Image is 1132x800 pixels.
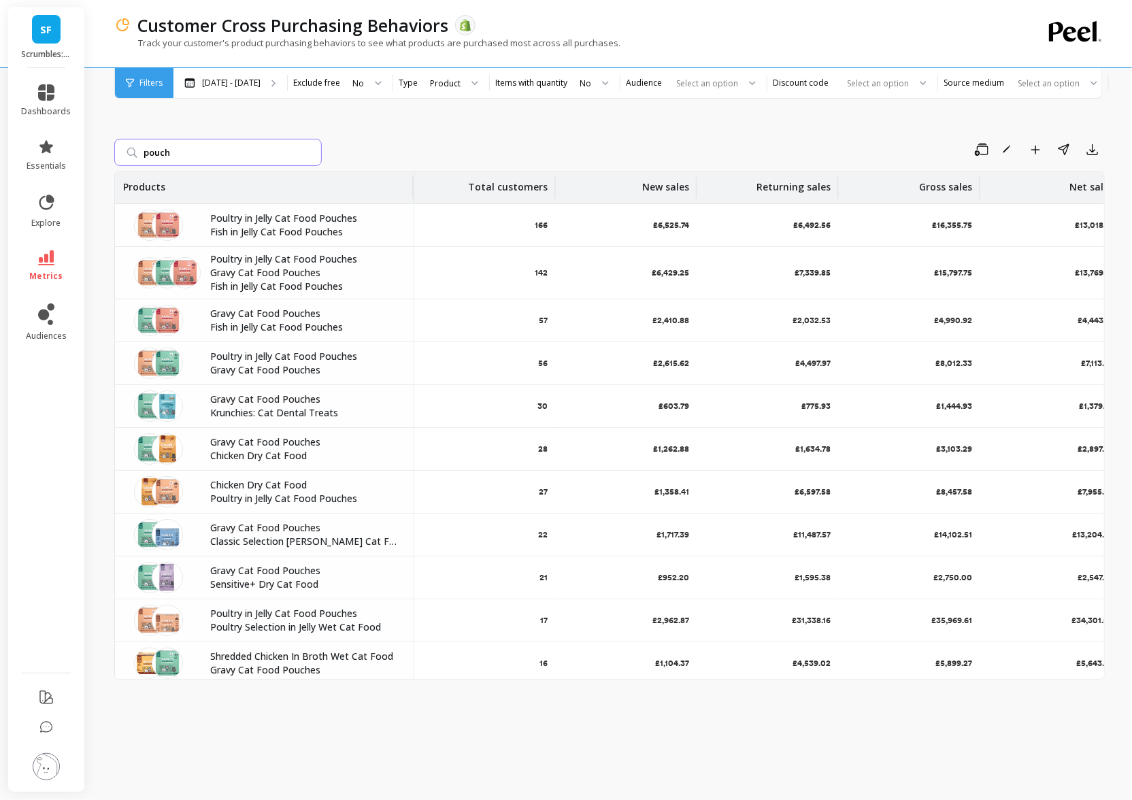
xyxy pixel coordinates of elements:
p: Gravy Cat Food Pouches [210,435,397,449]
p: £5,643.38 [1076,658,1114,669]
p: £4,539.02 [793,658,831,669]
p: Fish in Jelly Cat Food Pouches [210,320,397,334]
img: meat-in-jelly-cat-food-poucheswet-cat-foodscrumbles-natural-pet-foodwcjmp-p-2937716.png [134,605,165,636]
p: 27 [539,486,548,497]
img: gravy-cat-food-poucheswet-cat-foodscrumbles-natural-pet-foodwcgmp-p-5905573.png [134,562,165,593]
p: £31,338.16 [792,615,831,626]
p: £13,018.31 [1075,220,1114,231]
p: £14,102.51 [934,529,972,540]
p: 56 [538,358,548,369]
p: Products [123,172,165,194]
p: Returning sales [756,172,831,194]
p: £6,429.25 [652,267,689,278]
p: 57 [539,315,548,326]
p: £6,525.74 [653,220,689,231]
span: essentials [27,161,66,171]
img: meat-in-jelly-cat-food-poucheswet-cat-foodscrumbles-natural-pet-foodwcjmp-p-2937716.png [134,210,165,241]
p: £1,379.73 [1079,401,1114,412]
img: api.shopify.svg [459,19,471,31]
p: £13,769.10 [1075,267,1114,278]
img: header icon [114,17,131,33]
p: Chicken Dry Cat Food [210,478,397,492]
p: Net sales [1069,172,1114,194]
p: Gravy Cat Food Pouches [210,266,397,280]
img: sensitive-dry-cat-fooddry-cat-foodscrumbles-natural-pet-foodcsc25-605963.png [152,562,183,593]
p: £2,547.58 [1078,572,1114,583]
p: £6,492.56 [793,220,831,231]
label: Exclude free [293,78,340,88]
p: £2,897.66 [1078,444,1114,454]
label: Items with quantity [495,78,567,88]
label: Type [399,78,418,88]
p: £16,355.75 [932,220,972,231]
p: £5,899.27 [935,658,972,669]
p: 28 [538,444,548,454]
p: £6,597.58 [795,486,831,497]
p: Gravy Cat Food Pouches [210,307,397,320]
span: metrics [30,271,63,282]
p: £2,962.87 [652,615,689,626]
p: £1,444.93 [936,401,972,412]
img: free-wet-cat-food-for-subscriberscat-treatsscrumbles-natural-pet-foodwcmp-free-882030.png [152,519,183,550]
img: gravy-cat-food-poucheswet-cat-foodscrumbles-natural-pet-foodwcgmp-p-5905573.png [152,348,183,379]
img: gravy-cat-food-poucheswet-cat-foodscrumbles-natural-pet-foodwcgmp-p-5905573.png [134,433,165,465]
p: Gravy Cat Food Pouches [210,363,397,377]
p: £603.79 [659,401,689,412]
img: gravy-cat-food-poucheswet-cat-foodscrumbles-natural-pet-foodwcgmp-p-5905573.png [134,305,165,336]
p: Gravy Cat Food Pouches [210,393,397,406]
p: Poultry in Jelly Cat Food Pouches [210,252,397,266]
p: Chicken Dry Cat Food [210,449,397,463]
p: 16 [539,658,548,669]
p: Track your customer's product purchasing behaviors to see what products are purchased most across... [114,37,620,49]
img: fish-in-jelly-cat-food-poucheswet-cat-foodscrumbles-natural-pet-foodwcjmpf-p-3865272.png [152,210,183,241]
img: meat-in-jelly-cat-food-poucheswet-cat-foodscrumbles-natural-pet-foodwcjmp-p-2937716.png [152,476,183,507]
span: dashboards [22,106,71,117]
p: £4,990.92 [934,315,972,326]
img: WCBC-1-PACK-2.png [134,648,165,679]
p: £34,301.03 [1071,615,1114,626]
p: Gravy Cat Food Pouches [210,564,397,578]
p: £1,262.88 [653,444,689,454]
p: Gross sales [919,172,972,194]
p: £11,487.57 [793,529,831,540]
p: £4,497.97 [795,358,831,369]
img: free-wet-cat-food-for-subscriberscat-treatsscrumbles-natural-pet-foodwcjmpm-free-380430.png [152,605,183,636]
p: £7,955.98 [1078,486,1114,497]
img: gravy-cat-food-poucheswet-cat-foodscrumbles-natural-pet-foodwcgmp-p-5905573.png [134,390,165,422]
p: £3,103.29 [936,444,972,454]
p: £7,113.58 [1081,358,1114,369]
p: 30 [537,401,548,412]
p: £35,969.61 [931,615,972,626]
img: fish-in-jelly-cat-food-poucheswet-cat-foodscrumbles-natural-pet-foodwcjmpf-p-3865272.png [169,257,201,288]
p: £952.20 [658,572,689,583]
p: Gravy Cat Food Pouches [210,663,397,677]
p: £2,032.53 [793,315,831,326]
p: Poultry in Jelly Cat Food Pouches [210,212,397,225]
p: Classic Selection [PERSON_NAME] Cat Food in Tins [210,535,397,548]
p: 22 [538,529,548,540]
p: 21 [539,572,548,583]
p: Fish in Jelly Cat Food Pouches [210,225,397,239]
div: No [352,77,364,90]
p: Poultry in Jelly Cat Food Pouches [210,492,397,505]
span: explore [32,218,61,229]
p: £7,339.85 [795,267,831,278]
img: chicken-dry-cat-fooddry-cat-foodscrumbles-natural-pet-foodcac075-590977.png [134,476,165,507]
p: Poultry in Jelly Cat Food Pouches [210,350,397,363]
span: Filters [139,78,163,88]
p: Poultry in Jelly Cat Food Pouches [210,607,397,620]
p: Shredded Chicken In Broth Wet Cat Food [210,650,397,663]
p: £775.93 [801,401,831,412]
p: £2,615.62 [653,358,689,369]
p: £2,750.00 [933,572,972,583]
img: krunchies-cat-dental-treatscat-treatsscrumbles-natural-pet-foodctdb-527544.png [152,390,183,422]
p: Scrumbles: Natural Pet Food [22,49,71,60]
img: chicken-dry-cat-fooddry-cat-foodscrumbles-natural-pet-foodcac075-590977.png [152,433,183,465]
img: meat-in-jelly-cat-food-poucheswet-cat-foodscrumbles-natural-pet-foodwcjmp-p-2937716.png [134,257,165,288]
p: Poultry Selection in Jelly Wet Cat Food [210,620,397,634]
img: fish-in-jelly-cat-food-poucheswet-cat-foodscrumbles-natural-pet-foodwcjmpf-p-3865272.png [152,305,183,336]
p: £1,104.37 [655,658,689,669]
p: 166 [535,220,548,231]
div: Product [430,77,461,90]
p: £1,358.41 [654,486,689,497]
